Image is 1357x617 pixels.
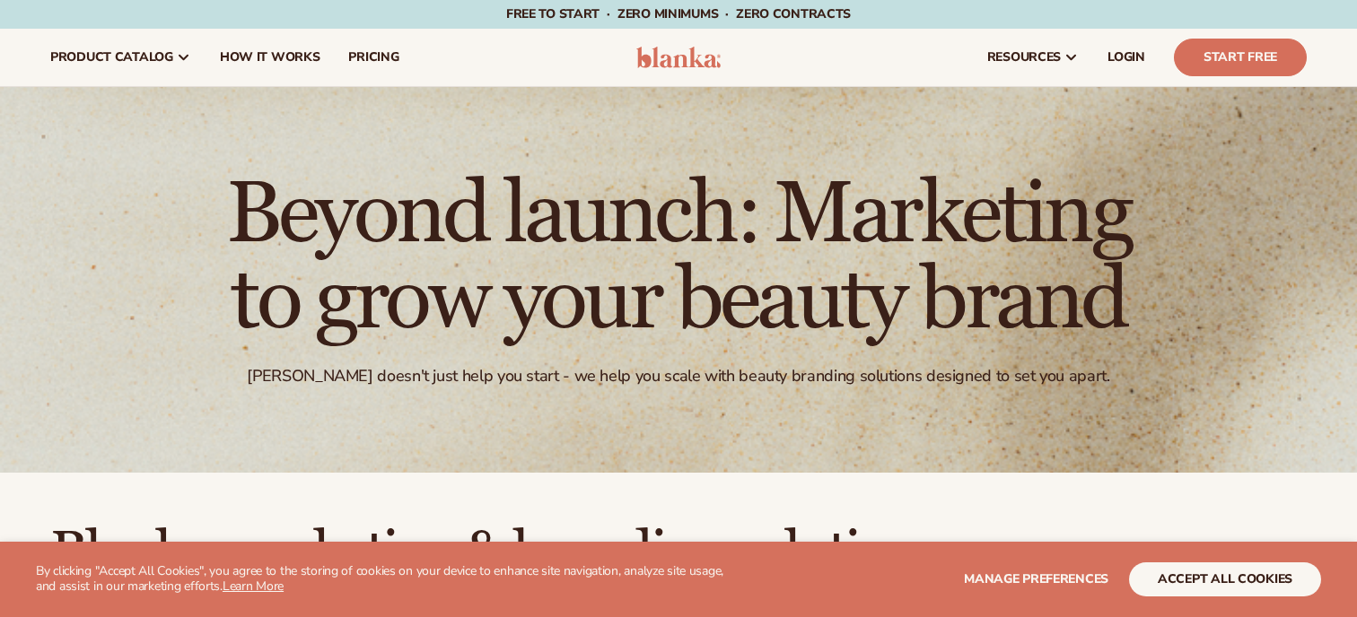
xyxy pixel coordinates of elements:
[223,578,284,595] a: Learn More
[50,50,173,65] span: product catalog
[1129,562,1321,596] button: accept all cookies
[1093,29,1160,86] a: LOGIN
[964,570,1108,587] span: Manage preferences
[247,366,1109,387] div: [PERSON_NAME] doesn't just help you start - we help you scale with beauty branding solutions desi...
[206,29,335,86] a: How It Works
[987,50,1061,65] span: resources
[185,172,1172,344] h1: Beyond launch: Marketing to grow your beauty brand
[348,50,398,65] span: pricing
[506,5,851,22] span: Free to start · ZERO minimums · ZERO contracts
[220,50,320,65] span: How It Works
[1174,39,1307,76] a: Start Free
[973,29,1093,86] a: resources
[36,29,206,86] a: product catalog
[636,47,722,68] img: logo
[1107,50,1145,65] span: LOGIN
[334,29,413,86] a: pricing
[36,564,736,595] p: By clicking "Accept All Cookies", you agree to the storing of cookies on your device to enhance s...
[964,562,1108,596] button: Manage preferences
